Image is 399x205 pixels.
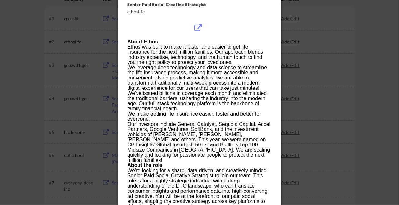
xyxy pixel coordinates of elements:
[128,122,271,163] p: Our investors include General Catalyst, Sequoia Capital, Accel Partners, Google Ventures, SoftBan...
[128,44,271,65] p: Ethos was built to make it faster and easier to get life insurance for the next million families....
[128,65,271,111] p: We leverage deep technology and data science to streamline the life insurance process, making it ...
[128,39,158,44] strong: About Ethos
[128,1,239,8] div: Senior Paid Social Creative Strategist
[128,8,239,15] div: ethoslife
[128,111,271,122] p: We make getting life insurance easier, faster and better for everyone.
[128,163,162,168] strong: About the role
